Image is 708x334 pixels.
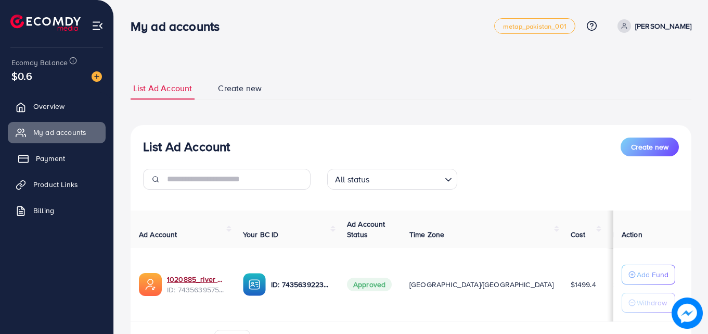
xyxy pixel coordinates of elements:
span: Your BC ID [243,229,279,240]
input: Search for option [373,170,441,187]
button: Create new [621,138,679,156]
a: Product Links [8,174,106,195]
span: List Ad Account [133,82,192,94]
img: ic-ba-acc.ded83a64.svg [243,273,266,296]
button: Withdraw [622,293,675,313]
a: My ad accounts [8,122,106,143]
span: Billing [33,205,54,216]
h3: My ad accounts [131,19,228,34]
a: Billing [8,200,106,221]
p: ID: 7435639223551852561 [271,278,330,291]
p: [PERSON_NAME] [635,20,691,32]
span: Approved [347,278,392,291]
img: logo [10,15,81,31]
span: Payment [36,153,65,164]
span: [GEOGRAPHIC_DATA]/[GEOGRAPHIC_DATA] [409,279,554,290]
span: $1499.4 [571,279,596,290]
span: Create new [218,82,262,94]
div: <span class='underline'>1020885_river bzar ad acc_1731244750210</span></br>7435639575470456849 [167,274,226,295]
span: Ecomdy Balance [11,57,68,68]
img: menu [92,20,104,32]
h3: List Ad Account [143,139,230,154]
span: My ad accounts [33,127,86,138]
img: image [672,298,703,329]
div: Search for option [327,169,457,190]
span: Ad Account [139,229,177,240]
a: Payment [8,148,106,169]
span: Product Links [33,179,78,190]
button: Add Fund [622,265,675,284]
a: metap_pakistan_001 [494,18,575,34]
a: [PERSON_NAME] [613,19,691,33]
a: Overview [8,96,106,117]
span: ID: 7435639575470456849 [167,284,226,295]
span: Create new [631,142,668,152]
span: Time Zone [409,229,444,240]
img: image [92,71,102,82]
img: ic-ads-acc.e4c84228.svg [139,273,162,296]
span: All status [333,172,372,187]
a: 1020885_river bzar ad acc_1731244750210 [167,274,226,284]
span: Cost [571,229,586,240]
span: $0.6 [11,68,33,83]
span: Overview [33,101,65,112]
span: metap_pakistan_001 [503,23,567,30]
span: Action [622,229,642,240]
p: Withdraw [637,296,667,309]
p: Add Fund [637,268,668,281]
span: Ad Account Status [347,219,385,240]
